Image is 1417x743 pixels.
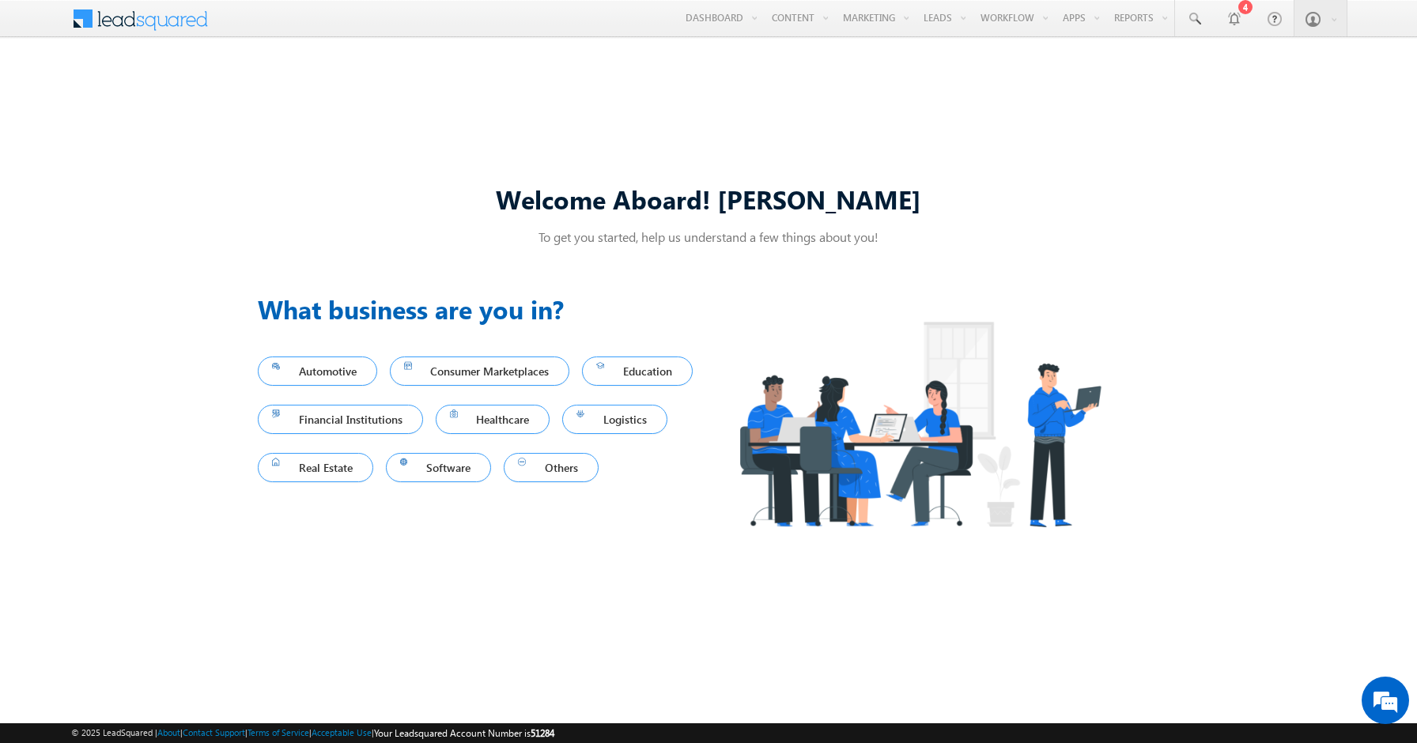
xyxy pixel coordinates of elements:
p: To get you started, help us understand a few things about you! [258,228,1159,245]
a: Terms of Service [248,727,309,737]
img: Industry.png [708,290,1131,558]
h3: What business are you in? [258,290,708,328]
span: Logistics [576,409,653,430]
span: Healthcare [450,409,536,430]
a: Acceptable Use [312,727,372,737]
a: Contact Support [183,727,245,737]
span: Consumer Marketplaces [404,360,556,382]
span: Education [596,360,678,382]
span: Financial Institutions [272,409,409,430]
span: Real Estate [272,457,359,478]
span: 51284 [531,727,554,739]
span: Software [400,457,478,478]
span: Automotive [272,360,363,382]
span: Your Leadsquared Account Number is [374,727,554,739]
div: Welcome Aboard! [PERSON_NAME] [258,182,1159,216]
span: Others [518,457,584,478]
span: © 2025 LeadSquared | | | | | [71,726,554,741]
a: About [157,727,180,737]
